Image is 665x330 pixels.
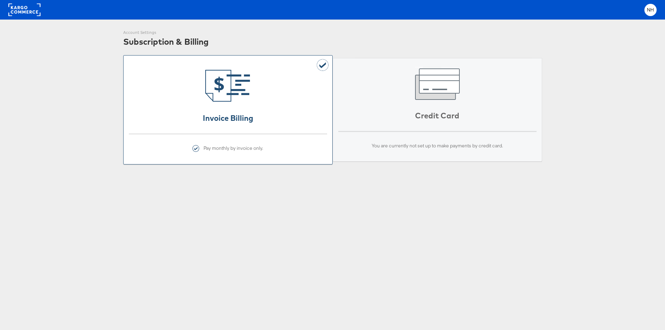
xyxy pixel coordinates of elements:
[123,30,209,36] div: Account Settings
[647,8,654,12] span: NH
[338,111,537,120] h2: Credit Card
[338,142,537,149] p: You are currently not set up to make payments by credit card.
[129,113,327,123] h2: Invoice Billing
[204,145,263,152] p: Pay monthly by invoice only.
[123,36,209,47] div: Subscription & Billing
